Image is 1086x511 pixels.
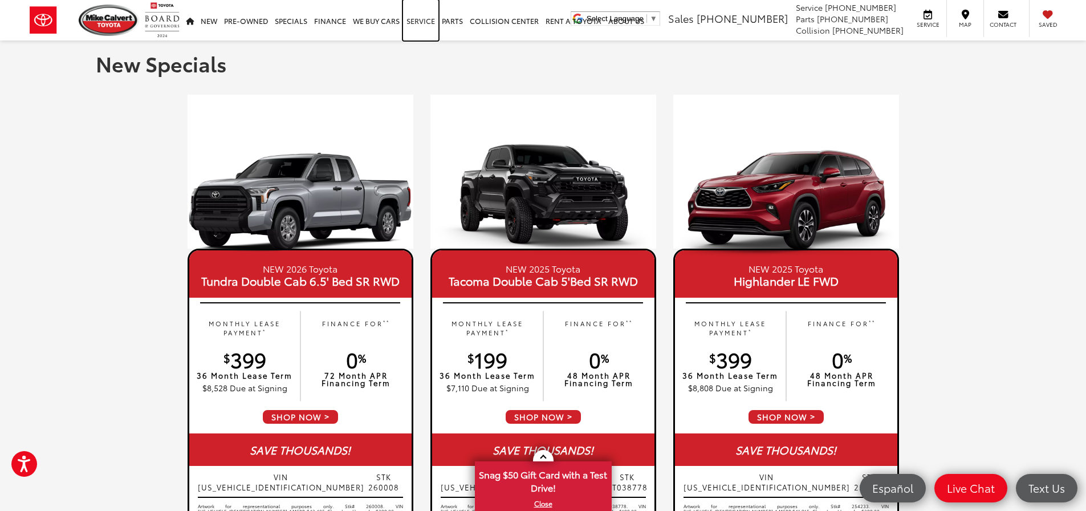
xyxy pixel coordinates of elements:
span: SHOP NOW [262,409,339,425]
p: $7,110 Due at Signing [438,382,538,394]
span: Collision [796,25,830,36]
span: SHOP NOW [747,409,825,425]
p: 72 Month APR Financing Term [306,372,406,387]
a: Live Chat [934,474,1007,502]
sup: $ [223,350,230,366]
a: Text Us [1016,474,1077,502]
img: 26_Tundra_SR_Double_Cab_6.5_Bed_Celestial_Silver_Metallic_Left [188,143,413,256]
span: Live Chat [941,481,1000,495]
p: FINANCE FOR [306,319,406,338]
p: 48 Month APR Financing Term [792,372,892,387]
h1: New Specials [96,52,991,75]
p: 48 Month APR Financing Term [549,372,649,387]
sup: $ [709,350,716,366]
span: Contact [990,21,1016,29]
span: Snag $50 Gift Card with a Test Drive! [476,463,611,497]
span: [PHONE_NUMBER] [697,11,788,26]
p: $8,808 Due at Signing [681,382,780,394]
span: STK 254233 [850,472,889,492]
span: STK 260008 [364,472,403,492]
p: $8,528 Due at Signing [195,382,295,394]
span: [PHONE_NUMBER] [825,2,896,13]
span: [PHONE_NUMBER] [832,25,904,36]
p: FINANCE FOR [549,319,649,338]
span: Text Us [1023,481,1071,495]
span: Tacoma Double Cab 5'Bed SR RWD [441,275,646,286]
span: Service [915,21,941,29]
small: NEW 2025 Toyota [441,262,646,275]
span: Sales [668,11,694,26]
span: VIN [US_VEHICLE_IDENTIFICATION_NUMBER] [198,472,364,492]
p: 36 Month Lease Term [438,372,538,379]
img: 19_1757020322.jpg [673,95,899,249]
sup: % [358,350,366,366]
img: 19_1757020322.jpg [188,95,413,249]
span: Español [867,481,919,495]
span: Map [953,21,978,29]
span: 0 [589,344,609,374]
span: SHOP NOW [505,409,582,425]
img: Mike Calvert Toyota [79,5,139,36]
div: SAVE THOUSANDS! [432,433,654,466]
div: SAVE THOUSANDS! [675,433,897,466]
a: Español [860,474,926,502]
p: MONTHLY LEASE PAYMENT [438,319,538,338]
span: Highlander LE FWD [684,275,889,286]
span: 199 [467,344,507,374]
p: MONTHLY LEASE PAYMENT [195,319,295,338]
span: STK ST038778 [607,472,648,492]
img: 25_Tacoma_TRD_Pro_Black_Right [430,143,656,256]
span: 399 [223,344,266,374]
span: [PHONE_NUMBER] [817,13,888,25]
div: SAVE THOUSANDS! [189,433,412,466]
small: NEW 2026 Toyota [198,262,403,275]
sup: $ [467,350,474,366]
span: 399 [709,344,752,374]
span: 0 [346,344,366,374]
span: Tundra Double Cab 6.5' Bed SR RWD [198,275,403,286]
span: VIN [US_VEHICLE_IDENTIFICATION_NUMBER] [684,472,850,492]
span: VIN [US_VEHICLE_IDENTIFICATION_NUMBER] [441,472,607,492]
p: FINANCE FOR [792,319,892,338]
p: MONTHLY LEASE PAYMENT [681,319,780,338]
span: Parts [796,13,815,25]
span: 0 [832,344,852,374]
sup: % [844,350,852,366]
img: 25_Highlander_XLE_Ruby_Red_Pearl_Left [673,143,899,256]
span: Saved [1035,21,1060,29]
p: 36 Month Lease Term [195,372,295,379]
sup: % [601,350,609,366]
span: ▼ [650,14,657,23]
small: NEW 2025 Toyota [684,262,889,275]
span: Service [796,2,823,13]
img: 19_1757020322.jpg [430,95,656,249]
p: 36 Month Lease Term [681,372,780,379]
